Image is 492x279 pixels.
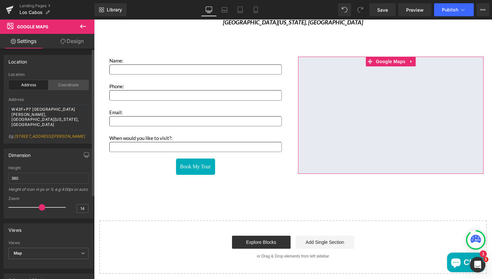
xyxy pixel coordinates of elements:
[14,251,22,256] b: Map
[20,3,94,8] a: Landing Pages
[8,166,89,170] div: Height
[8,97,89,102] div: Address
[398,3,431,16] a: Preview
[15,55,188,71] p: Phone:
[8,173,89,184] input: auto
[248,3,264,16] a: Mobile
[8,134,89,143] div: Eg:
[434,3,474,16] button: Publish
[20,10,43,15] span: Los Cabos
[15,37,188,45] p: Name:
[82,139,121,155] button: Book My Tour
[483,257,488,262] span: 1
[280,37,313,47] span: Google Maps
[8,55,27,64] div: Location
[8,224,21,233] div: Views
[14,134,85,139] a: [STREET_ADDRESS][PERSON_NAME]
[8,187,89,196] div: Height of icon in px or % e.g 400px or auto.
[8,196,89,201] div: Zoom
[15,81,188,97] p: Email:
[8,241,89,245] div: Views
[8,149,31,158] div: Dimension
[202,216,260,229] a: Add Single Section
[442,7,458,12] span: Publish
[16,234,382,239] p: or Drag & Drop elements from left sidebar
[313,37,321,47] a: Expand / Collapse
[17,24,48,29] span: Google Maps
[138,216,197,229] a: Explore Blocks
[338,3,351,16] button: Undo
[8,80,48,90] div: Address
[232,3,248,16] a: Tablet
[201,3,217,16] a: Desktop
[15,107,188,122] p: When would you like to visit?:
[354,3,367,16] button: Redo
[217,3,232,16] a: Laptop
[470,257,485,272] iframe: Intercom live chat
[107,7,122,13] span: Library
[377,7,388,13] span: Save
[351,233,393,254] inbox-online-store-chat: Shopify online store chat
[476,3,489,16] button: More
[48,34,96,49] a: Design
[406,7,424,13] span: Preview
[8,72,89,77] div: Location
[94,3,127,16] a: New Library
[48,80,89,90] div: Coordinate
